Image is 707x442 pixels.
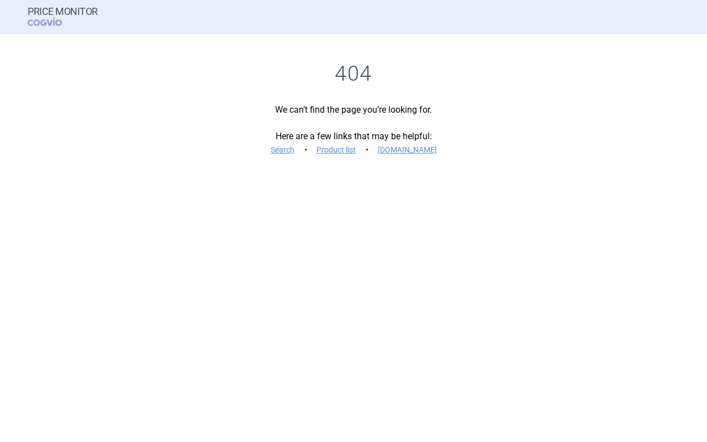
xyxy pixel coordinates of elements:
i: • [300,144,311,155]
span: COGVIO [28,17,77,26]
strong: Price Monitor [28,6,98,17]
h1: 404 [28,61,679,87]
p: We can’t find the page you’re looking for. Here are a few links that may be helpful: [28,103,679,156]
i: • [361,144,372,155]
a: Search [271,146,294,154]
a: [DOMAIN_NAME] [378,146,437,154]
a: Product list [316,146,356,154]
a: Price MonitorCOGVIO [28,6,98,27]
